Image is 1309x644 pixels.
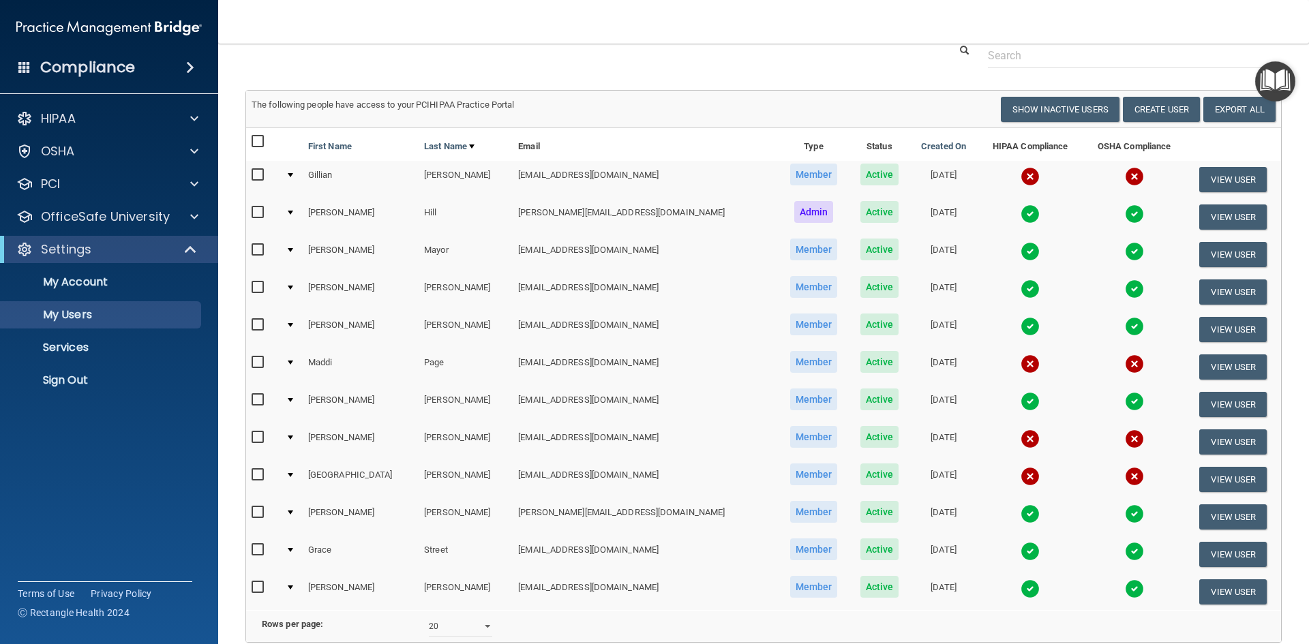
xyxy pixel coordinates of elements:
td: Hill [419,198,513,236]
span: Member [790,426,838,448]
button: View User [1199,204,1267,230]
td: [EMAIL_ADDRESS][DOMAIN_NAME] [513,236,778,273]
span: Active [860,426,899,448]
a: Export All [1203,97,1276,122]
a: OSHA [16,143,198,159]
img: PMB logo [16,14,202,42]
td: [PERSON_NAME] [303,573,419,610]
th: Type [778,128,849,161]
span: Admin [794,201,834,223]
img: cross.ca9f0e7f.svg [1021,429,1040,448]
a: Created On [921,138,966,155]
td: [EMAIL_ADDRESS][DOMAIN_NAME] [513,536,778,573]
img: tick.e7d51cea.svg [1125,504,1144,523]
td: [PERSON_NAME] [419,461,513,498]
span: Member [790,538,838,560]
td: [EMAIL_ADDRESS][DOMAIN_NAME] [513,348,778,386]
button: Open Resource Center [1255,61,1295,102]
span: Active [860,239,899,260]
button: View User [1199,317,1267,342]
td: [PERSON_NAME] [303,498,419,536]
td: [PERSON_NAME] [303,311,419,348]
img: tick.e7d51cea.svg [1021,242,1040,261]
iframe: Drift Widget Chat Controller [1073,547,1293,602]
td: [DATE] [909,573,978,610]
td: [DATE] [909,236,978,273]
button: View User [1199,467,1267,492]
input: Search [988,43,1272,68]
td: [PERSON_NAME] [419,311,513,348]
span: Active [860,538,899,560]
a: Privacy Policy [91,587,152,600]
span: Member [790,388,838,410]
img: cross.ca9f0e7f.svg [1021,354,1040,373]
td: [EMAIL_ADDRESS][DOMAIN_NAME] [513,386,778,423]
img: tick.e7d51cea.svg [1021,204,1040,224]
img: cross.ca9f0e7f.svg [1125,167,1144,186]
span: Active [860,576,899,598]
p: PCI [41,176,60,192]
img: tick.e7d51cea.svg [1021,392,1040,411]
button: View User [1199,392,1267,417]
img: tick.e7d51cea.svg [1125,392,1144,411]
span: Active [860,463,899,485]
img: tick.e7d51cea.svg [1021,579,1040,598]
img: cross.ca9f0e7f.svg [1125,429,1144,448]
td: Grace [303,536,419,573]
td: [EMAIL_ADDRESS][DOMAIN_NAME] [513,461,778,498]
p: HIPAA [41,110,76,127]
td: [EMAIL_ADDRESS][DOMAIN_NAME] [513,311,778,348]
td: Street [419,536,513,573]
a: Settings [16,241,198,258]
span: Member [790,164,838,185]
img: cross.ca9f0e7f.svg [1021,467,1040,486]
td: [EMAIL_ADDRESS][DOMAIN_NAME] [513,573,778,610]
span: Active [860,201,899,223]
a: OfficeSafe University [16,209,198,225]
span: Active [860,351,899,373]
p: Settings [41,241,91,258]
td: [DATE] [909,161,978,198]
img: cross.ca9f0e7f.svg [1125,354,1144,373]
button: Show Inactive Users [1001,97,1119,122]
td: [PERSON_NAME] [419,386,513,423]
td: [DATE] [909,198,978,236]
img: tick.e7d51cea.svg [1125,279,1144,298]
a: Terms of Use [18,587,74,600]
span: Active [860,313,899,335]
span: Member [790,351,838,373]
td: [EMAIL_ADDRESS][DOMAIN_NAME] [513,161,778,198]
img: tick.e7d51cea.svg [1125,317,1144,336]
img: tick.e7d51cea.svg [1021,504,1040,523]
td: [PERSON_NAME] [419,423,513,461]
th: HIPAA Compliance [978,128,1083,161]
td: [PERSON_NAME] [303,198,419,236]
a: HIPAA [16,110,198,127]
button: View User [1199,429,1267,455]
img: tick.e7d51cea.svg [1125,204,1144,224]
h4: Compliance [40,58,135,77]
td: [DATE] [909,536,978,573]
td: [DATE] [909,461,978,498]
td: [PERSON_NAME][EMAIL_ADDRESS][DOMAIN_NAME] [513,198,778,236]
button: Create User [1123,97,1200,122]
button: View User [1199,504,1267,530]
span: Member [790,239,838,260]
td: [PERSON_NAME][EMAIL_ADDRESS][DOMAIN_NAME] [513,498,778,536]
th: Email [513,128,778,161]
td: [PERSON_NAME] [303,236,419,273]
p: OSHA [41,143,75,159]
p: My Account [9,275,195,289]
span: Member [790,313,838,335]
th: OSHA Compliance [1083,128,1186,161]
img: tick.e7d51cea.svg [1021,542,1040,561]
span: Active [860,276,899,298]
img: tick.e7d51cea.svg [1021,279,1040,298]
button: View User [1199,542,1267,567]
td: [DATE] [909,498,978,536]
p: OfficeSafe University [41,209,170,225]
span: Active [860,501,899,523]
p: My Users [9,308,195,322]
td: [PERSON_NAME] [303,273,419,311]
b: Rows per page: [262,619,323,629]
